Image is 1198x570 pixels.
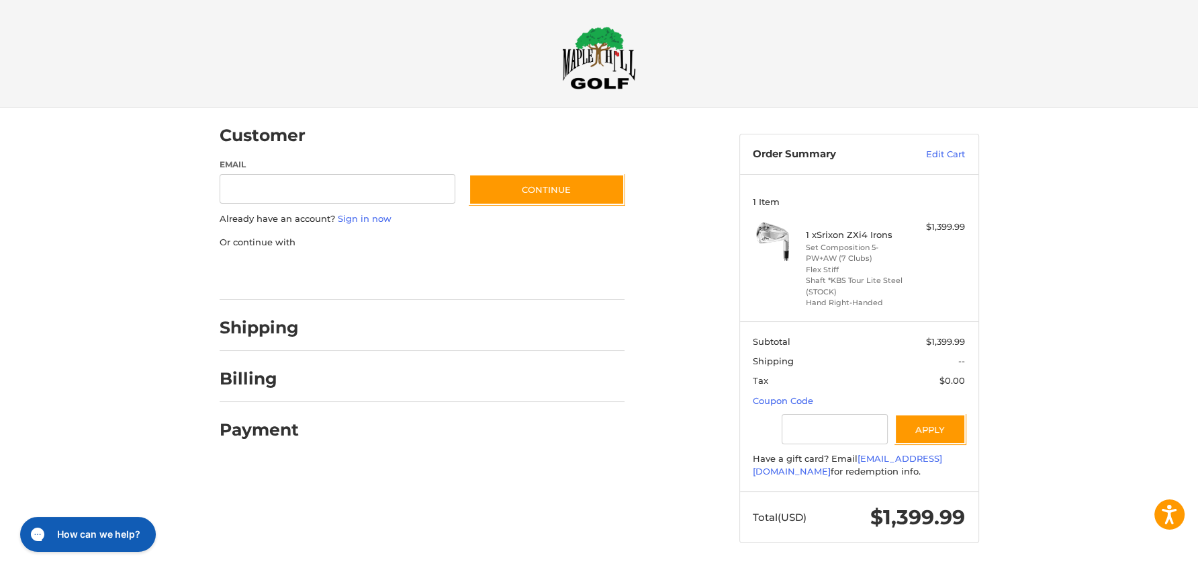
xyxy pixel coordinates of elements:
span: $1,399.99 [926,336,965,347]
label: Email [220,159,456,171]
span: Total (USD) [753,511,807,524]
span: Shipping [753,356,794,366]
iframe: PayPal-venmo [443,262,543,286]
p: Already have an account? [220,212,625,226]
button: Apply [894,414,966,444]
span: -- [958,356,965,366]
div: $1,399.99 [912,220,965,234]
span: $0.00 [939,375,965,386]
h4: 1 x Srixon ZXi4 Irons [806,229,909,240]
span: Tax [753,375,768,386]
li: Shaft *KBS Tour Lite Steel (STOCK) [806,275,909,297]
span: $1,399.99 [870,505,965,530]
h3: Order Summary [753,148,897,161]
iframe: PayPal-paypal [215,262,316,286]
li: Set Composition 5-PW+AW (7 Clubs) [806,242,909,264]
h2: Payment [220,419,299,440]
a: Sign in now [338,213,391,224]
h2: Customer [220,125,306,146]
img: Maple Hill Golf [562,26,636,89]
div: Have a gift card? Email for redemption info. [753,452,965,479]
h2: Billing [220,368,298,389]
span: Subtotal [753,336,790,347]
li: Hand Right-Handed [806,297,909,309]
h2: Shipping [220,317,299,338]
p: Or continue with [220,236,625,249]
input: Gift Certificate or Coupon Code [782,414,888,444]
li: Flex Stiff [806,264,909,276]
button: Continue [469,174,625,205]
iframe: Gorgias live chat messenger [13,512,160,557]
a: Edit Cart [897,148,965,161]
h3: 1 Item [753,196,965,207]
iframe: PayPal-paylater [329,262,430,286]
a: Coupon Code [753,395,813,406]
